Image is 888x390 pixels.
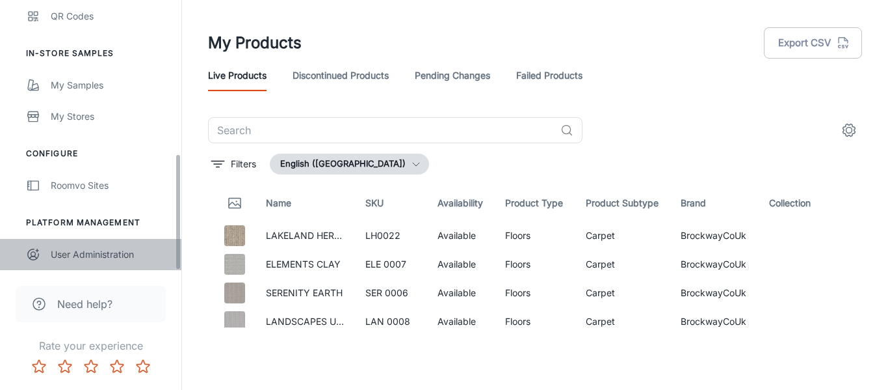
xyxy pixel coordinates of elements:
td: Floors [495,250,575,279]
p: Rate your experience [10,338,171,354]
td: Carpet [575,279,671,307]
td: BrockwayCoUk [670,250,759,279]
td: BrockwayCoUk [670,221,759,250]
p: ELEMENTS CLAY [266,257,345,272]
button: filter [208,154,259,174]
button: Rate 5 star [130,354,156,380]
button: Rate 3 star [78,354,104,380]
div: User Administration [51,247,168,262]
th: Product Subtype [575,185,671,221]
div: My Samples [51,78,168,92]
td: Available [427,250,495,279]
td: ELE 0007 [355,250,427,279]
svg: Thumbnail [227,195,242,211]
td: Carpet [575,307,671,336]
td: Carpet [575,250,671,279]
th: Name [255,185,355,221]
th: Product Type [495,185,575,221]
button: Rate 1 star [26,354,52,380]
p: SERENITY EARTH [266,286,345,300]
td: Carpet [575,221,671,250]
span: Need help? [57,296,112,312]
a: Discontinued Products [293,60,389,91]
div: Roomvo Sites [51,178,168,193]
input: Search [208,117,555,143]
button: Rate 2 star [52,354,78,380]
td: LAN 0008 [355,307,427,336]
a: Live Products [208,60,267,91]
button: English ([GEOGRAPHIC_DATA]) [270,154,429,174]
th: Availability [427,185,495,221]
p: LANDSCAPES URBAN [266,314,345,329]
td: BrockwayCoUk [670,307,759,336]
a: Pending Changes [415,60,490,91]
p: Filters [231,157,256,171]
td: Available [427,221,495,250]
td: SER 0006 [355,279,427,307]
div: My Stores [51,109,168,124]
th: SKU [355,185,427,221]
td: Floors [495,221,575,250]
div: QR Codes [51,9,168,23]
td: BrockwayCoUk [670,279,759,307]
h1: My Products [208,31,302,55]
th: Brand [670,185,759,221]
th: Collection [759,185,828,221]
td: Floors [495,279,575,307]
button: Rate 4 star [104,354,130,380]
td: Available [427,307,495,336]
td: LH0022 [355,221,427,250]
button: Export CSV [764,27,862,59]
td: Floors [495,307,575,336]
td: Available [427,279,495,307]
a: Failed Products [516,60,582,91]
p: LAKELAND HERDWICK ULLSWATER [266,229,345,243]
button: settings [836,117,862,143]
